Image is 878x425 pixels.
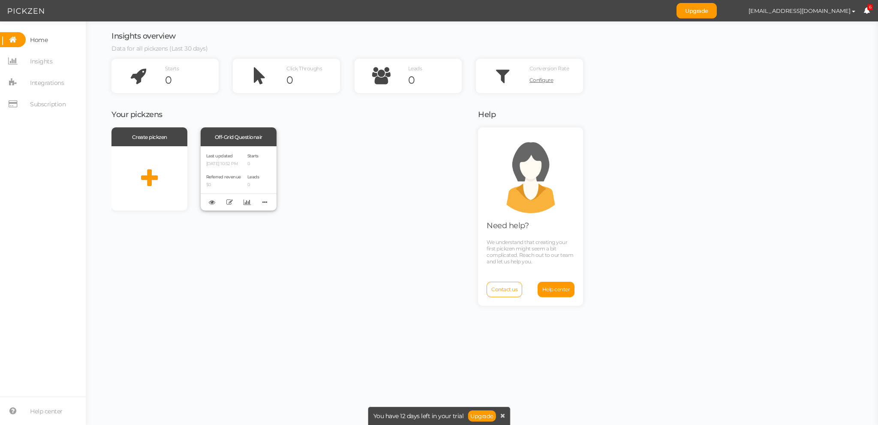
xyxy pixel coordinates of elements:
[725,3,740,18] img: cf38076cb50324f4b2da7f0e38d9a0a1
[529,74,583,87] a: Configure
[487,239,573,265] span: We understand that creating your first pickzen might seem a bit complicated. Reach out to our tea...
[165,65,179,72] span: Starts
[111,45,207,52] span: Data for all pickzens (Last 30 days)
[30,54,52,68] span: Insights
[408,74,462,87] div: 0
[206,182,241,188] p: $0
[677,3,717,18] a: Upgrade
[408,65,422,72] span: Leads
[111,31,176,41] span: Insights overview
[529,65,569,72] span: Conversion Rate
[111,110,162,119] span: Your pickzens
[247,161,259,167] p: 0
[867,4,873,11] span: 6
[478,110,496,119] span: Help
[749,7,851,14] span: [EMAIL_ADDRESS][DOMAIN_NAME]
[206,174,241,180] span: Referred revenue
[373,413,464,419] span: You have 12 days left in your trial
[30,33,48,47] span: Home
[468,410,496,422] a: Upgrade
[30,97,66,111] span: Subscription
[247,153,259,159] span: Starts
[247,174,259,180] span: Leads
[542,286,570,292] span: Help center
[206,153,233,159] span: Last updated
[286,74,340,87] div: 0
[487,221,529,230] span: Need help?
[491,286,517,292] span: Contact us
[8,6,44,16] img: Pickzen logo
[286,65,322,72] span: Click Throughs
[201,146,277,211] div: Last updated [DATE] 10:52 PM Referred revenue $0 Starts 0 Leads 0
[132,134,167,140] span: Create pickzen
[492,136,569,213] img: support.png
[165,74,219,87] div: 0
[206,161,241,167] p: [DATE] 10:52 PM
[529,77,553,83] span: Configure
[247,182,259,188] p: 0
[201,127,277,146] div: Off-Grid Questionair
[30,404,63,418] span: Help center
[30,76,64,90] span: Integrations
[538,282,575,297] a: Help center
[740,3,863,18] button: [EMAIL_ADDRESS][DOMAIN_NAME]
